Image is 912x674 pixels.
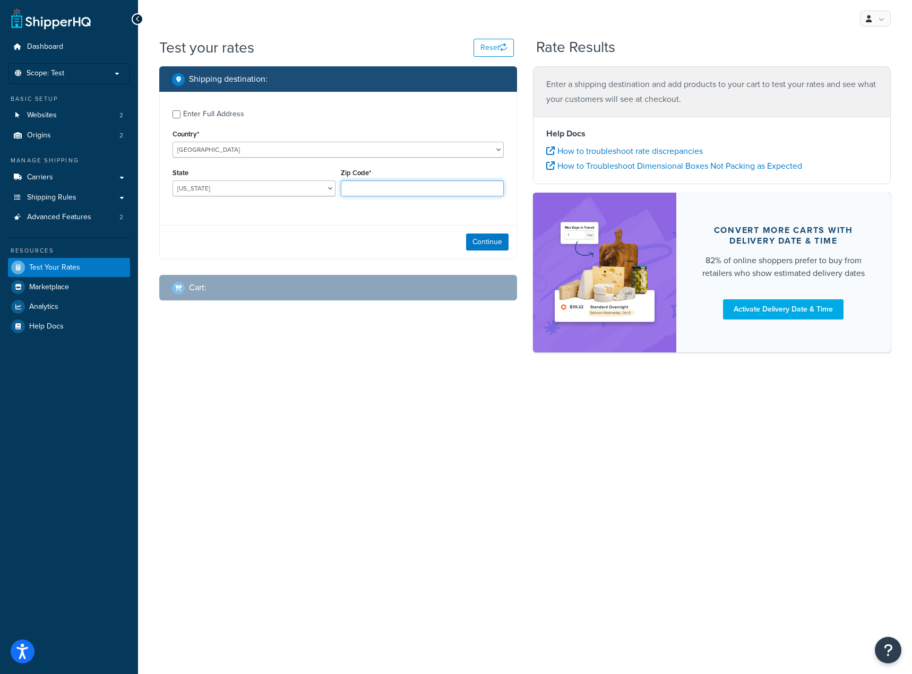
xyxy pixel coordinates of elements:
[8,106,130,125] li: Websites
[173,169,188,177] label: State
[723,299,844,319] a: Activate Delivery Date & Time
[8,208,130,227] li: Advanced Features
[29,303,58,312] span: Analytics
[875,637,901,663] button: Open Resource Center
[8,297,130,316] a: Analytics
[8,168,130,187] a: Carriers
[8,126,130,145] li: Origins
[183,107,244,122] div: Enter Full Address
[474,39,514,57] button: Reset
[546,77,877,107] p: Enter a shipping destination and add products to your cart to test your rates and see what your c...
[8,37,130,57] a: Dashboard
[8,317,130,336] a: Help Docs
[189,283,207,292] h2: Cart :
[27,69,64,78] span: Scope: Test
[27,213,91,222] span: Advanced Features
[8,156,130,165] div: Manage Shipping
[8,246,130,255] div: Resources
[702,225,865,246] div: Convert more carts with delivery date & time
[119,131,123,140] span: 2
[29,322,64,331] span: Help Docs
[119,213,123,222] span: 2
[27,131,51,140] span: Origins
[173,110,180,118] input: Enter Full Address
[536,39,615,56] h2: Rate Results
[159,37,254,58] h1: Test your rates
[546,145,703,157] a: How to troubleshoot rate discrepancies
[546,127,877,140] h4: Help Docs
[173,130,199,138] label: Country*
[29,283,69,292] span: Marketplace
[189,74,268,84] h2: Shipping destination :
[27,111,57,120] span: Websites
[8,278,130,297] a: Marketplace
[29,263,80,272] span: Test Your Rates
[466,234,509,250] button: Continue
[8,106,130,125] a: Websites2
[8,258,130,277] a: Test Your Rates
[341,169,371,177] label: Zip Code*
[549,209,660,336] img: feature-image-ddt-36eae7f7280da8017bfb280eaccd9c446f90b1fe08728e4019434db127062ab4.png
[8,188,130,208] a: Shipping Rules
[702,254,865,280] div: 82% of online shoppers prefer to buy from retailers who show estimated delivery dates
[27,193,76,202] span: Shipping Rules
[8,126,130,145] a: Origins2
[8,208,130,227] a: Advanced Features2
[8,94,130,103] div: Basic Setup
[27,42,63,51] span: Dashboard
[546,160,802,172] a: How to Troubleshoot Dimensional Boxes Not Packing as Expected
[27,173,53,182] span: Carriers
[119,111,123,120] span: 2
